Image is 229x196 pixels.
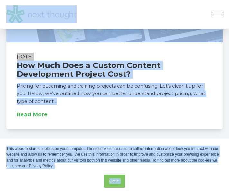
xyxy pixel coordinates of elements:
[6,146,223,169] div: This website stores cookies on your computer. These cookies are used to collect information about...
[17,112,48,117] a: Read More
[17,83,212,105] p: Pricing for eLearning and training projects can be confusing. Let’s clear it up for you. Below, w...
[104,175,125,188] a: Got it.
[17,54,33,60] label: [DATE]
[6,5,77,23] img: LG - NextThought Logo
[17,61,160,79] a: How Much Does a Custom Content Development Project Cost?
[212,11,223,18] button: Open Mobile Menu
